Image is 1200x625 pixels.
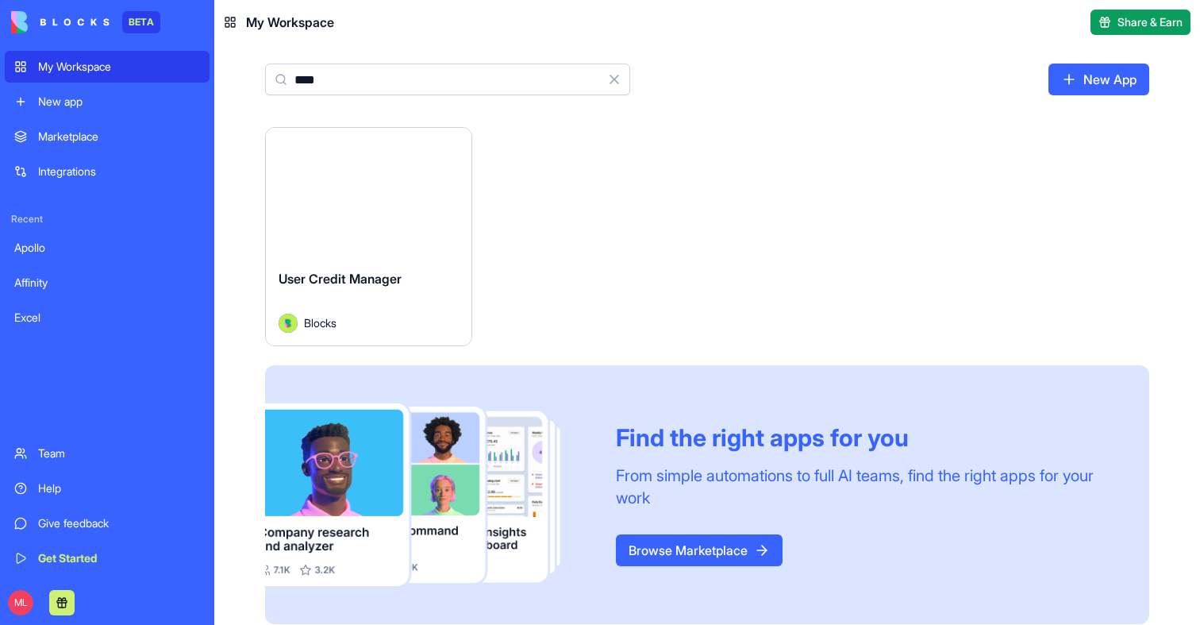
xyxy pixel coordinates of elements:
[1117,14,1183,30] span: Share & Earn
[11,11,160,33] a: BETA
[1048,64,1149,95] a: New App
[5,507,210,539] a: Give feedback
[14,240,200,256] div: Apollo
[122,11,160,33] div: BETA
[38,59,200,75] div: My Workspace
[14,275,200,291] div: Affinity
[5,438,210,469] a: Team
[38,129,200,145] div: Marketplace
[14,310,200,326] div: Excel
[38,164,200,179] div: Integrations
[616,534,783,566] a: Browse Marketplace
[38,515,200,531] div: Give feedback
[8,590,33,615] span: ML
[5,473,210,504] a: Help
[616,423,1111,452] div: Find the right apps for you
[38,480,200,496] div: Help
[1090,10,1190,35] button: Share & Earn
[38,94,200,110] div: New app
[246,13,334,32] span: My Workspace
[616,465,1111,509] div: From simple automations to full AI teams, find the right apps for your work
[279,314,298,333] img: Avatar
[265,403,590,586] img: Frame_181_egmpey.png
[11,11,110,33] img: logo
[5,542,210,574] a: Get Started
[5,121,210,152] a: Marketplace
[5,267,210,299] a: Affinity
[5,51,210,83] a: My Workspace
[38,550,200,566] div: Get Started
[38,446,200,461] div: Team
[5,156,210,187] a: Integrations
[5,232,210,264] a: Apollo
[5,302,210,334] a: Excel
[279,271,402,287] span: User Credit Manager
[5,86,210,118] a: New app
[5,213,210,226] span: Recent
[304,314,337,331] span: Blocks
[598,64,630,95] button: Clear
[265,127,472,346] a: User Credit ManagerAvatarBlocks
